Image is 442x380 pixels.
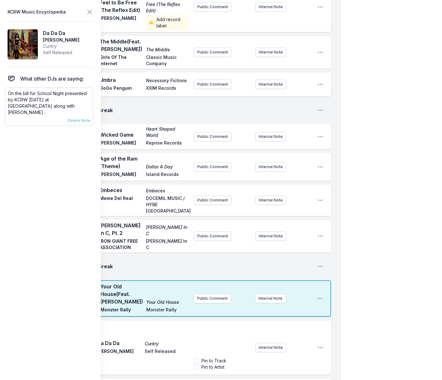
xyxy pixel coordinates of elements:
[255,196,286,205] button: Internal Note
[255,48,286,57] button: Internal Note
[194,80,231,89] button: Public Comment
[100,155,142,170] span: Age of the Ram (Theme)
[146,47,189,53] span: The Middle
[100,238,142,251] span: IRON GIANT FREE ASSOCIATION
[100,38,142,53] span: The Middle (Feat. [PERSON_NAME])
[146,238,189,251] span: [PERSON_NAME] In C
[100,283,142,305] span: Your Old House (Feat. [PERSON_NAME])
[97,348,141,356] span: [PERSON_NAME]
[194,132,231,141] button: Public Comment
[100,171,142,179] span: [PERSON_NAME]
[255,294,286,303] button: Internal Note
[317,133,323,140] button: Open playlist item options
[146,126,189,139] span: Heart Shaped World
[146,164,189,170] span: Dollar A Day
[100,195,142,214] span: Meme Del Real
[201,364,224,370] label: Pin to Artist
[255,2,286,12] button: Internal Note
[43,43,79,49] span: Cuntry
[98,106,312,114] span: Break
[100,222,142,237] span: [PERSON_NAME] In C, Pt. 2
[317,233,323,239] button: Open playlist item options
[317,49,323,55] button: Open playlist item options
[43,29,79,37] span: Da Da Da
[255,132,286,141] button: Internal Note
[8,8,66,16] span: KCRW Music Encyclopedia
[97,339,141,347] span: Da Da Da
[146,85,189,93] span: XXIM Records
[194,162,231,172] button: Public Comment
[146,224,189,237] span: [PERSON_NAME] In C
[100,54,142,67] span: Girls Of The Internet
[317,344,323,351] button: Open playlist item options
[146,54,189,67] span: Classic Music Company
[255,343,286,352] button: Internal Note
[146,188,189,194] span: Embeces
[194,196,231,205] button: Public Comment
[20,75,84,82] span: What other DJs are saying:
[317,295,323,302] button: Open playlist item options
[98,263,312,270] span: Break
[201,358,226,364] label: Pin to Track
[317,107,323,113] button: Open playlist item options
[100,186,142,194] span: Embeces
[100,85,142,93] span: GoGo Penguin
[255,231,286,241] button: Internal Note
[317,263,323,269] button: Open playlist item options
[43,37,79,43] span: [PERSON_NAME]
[317,197,323,203] button: Open playlist item options
[100,76,142,84] span: Umbra
[8,29,38,60] img: Cuntry
[100,307,142,314] span: Monster Rally
[100,140,142,147] span: [PERSON_NAME]
[8,90,90,116] p: On the bill for School Night presented by KCRW [DATE] at [GEOGRAPHIC_DATA] along with [PERSON_NAM...
[255,80,286,89] button: Internal Note
[145,348,189,356] span: Self Released
[146,171,189,179] span: Island Records
[317,81,323,88] button: Open playlist item options
[255,162,286,172] button: Internal Note
[194,2,231,12] button: Public Comment
[100,15,142,30] span: [PERSON_NAME]
[100,131,142,139] span: Wicked Game
[146,195,189,214] span: DOCEMIL MUSIC / HYBE [GEOGRAPHIC_DATA]
[146,15,189,30] span: Add record label
[194,231,231,241] button: Public Comment
[317,164,323,170] button: Open playlist item options
[146,140,189,147] span: Reprise Records
[43,49,79,56] span: Self Released
[68,118,90,123] span: Delete Note
[145,341,189,347] span: Cuntry
[146,77,189,84] span: Necessary Fictions
[146,299,189,305] span: Your Old House
[317,4,323,10] button: Open playlist item options
[194,48,231,57] button: Public Comment
[146,307,189,314] span: Monster Rally
[194,294,231,303] button: Public Comment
